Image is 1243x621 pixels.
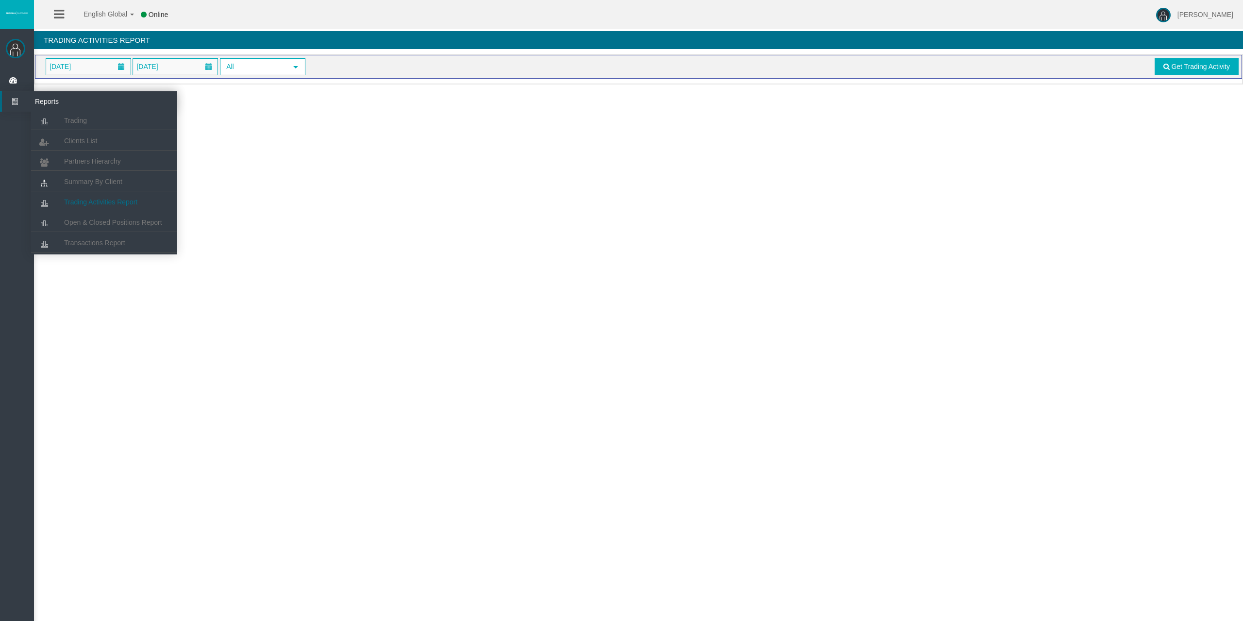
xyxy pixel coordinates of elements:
span: Clients List [64,137,97,145]
span: Transactions Report [64,239,125,247]
span: Partners Hierarchy [64,157,121,165]
span: Trading Activities Report [64,198,137,206]
a: Reports [2,91,177,112]
img: user-image [1156,8,1171,22]
span: Online [149,11,168,18]
img: logo.svg [5,11,29,15]
span: All [221,59,287,74]
a: Clients List [31,132,177,150]
a: Partners Hierarchy [31,152,177,170]
span: [DATE] [47,60,74,73]
span: Trading [64,117,87,124]
a: Open & Closed Positions Report [31,214,177,231]
a: Transactions Report [31,234,177,252]
span: Summary By Client [64,178,122,185]
a: Trading [31,112,177,129]
a: Trading Activities Report [31,193,177,211]
h4: Trading Activities Report [34,31,1243,49]
span: Reports [28,91,123,112]
a: Summary By Client [31,173,177,190]
span: English Global [71,10,127,18]
span: [PERSON_NAME] [1177,11,1233,18]
span: Get Trading Activity [1171,63,1230,70]
span: [DATE] [134,60,161,73]
span: select [292,63,300,71]
span: Open & Closed Positions Report [64,218,162,226]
